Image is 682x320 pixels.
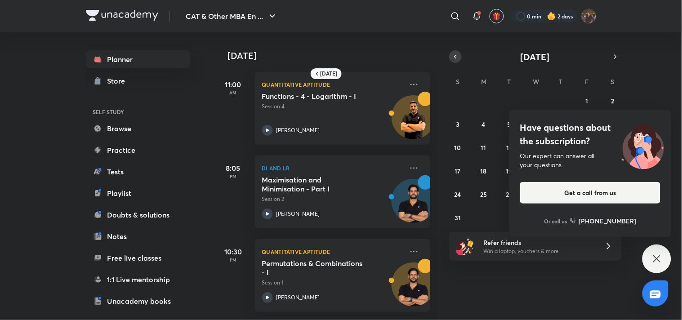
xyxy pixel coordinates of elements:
a: Notes [86,227,190,245]
abbr: Thursday [559,77,563,86]
p: [PERSON_NAME] [276,210,320,218]
a: Tests [86,163,190,181]
div: Store [107,76,131,86]
h4: Have questions about the subscription? [520,121,660,148]
h6: [PHONE_NUMBER] [579,216,637,226]
img: Company Logo [86,10,158,21]
a: Store [86,72,190,90]
abbr: August 11, 2025 [481,143,486,152]
a: Planner [86,50,190,68]
abbr: Tuesday [508,77,511,86]
p: DI and LR [262,163,403,173]
h6: SELF STUDY [86,104,190,120]
button: August 3, 2025 [450,117,465,131]
abbr: August 24, 2025 [455,190,461,199]
img: avatar [493,12,501,20]
button: August 1, 2025 [579,93,594,108]
h5: 8:05 [215,163,251,173]
abbr: August 10, 2025 [455,143,461,152]
a: Practice [86,141,190,159]
p: PM [215,257,251,262]
h4: [DATE] [228,50,439,61]
button: August 24, 2025 [450,187,465,201]
a: [PHONE_NUMBER] [570,216,637,226]
p: [PERSON_NAME] [276,293,320,302]
a: Playlist [86,184,190,202]
button: August 10, 2025 [450,140,465,155]
img: Avatar [392,100,435,143]
button: August 18, 2025 [477,164,491,178]
a: Unacademy books [86,292,190,310]
a: Doubts & solutions [86,206,190,224]
a: Free live classes [86,249,190,267]
img: Bhumika Varshney [581,9,597,24]
abbr: August 26, 2025 [506,190,513,199]
p: Or call us [544,217,567,225]
abbr: August 1, 2025 [585,97,588,105]
h5: 10:30 [215,246,251,257]
h5: Functions - 4 - Logarithm - I [262,92,374,101]
img: streak [547,12,556,21]
abbr: August 25, 2025 [480,190,487,199]
p: PM [215,173,251,179]
abbr: August 19, 2025 [506,167,513,175]
img: referral [456,237,474,255]
abbr: Friday [585,77,588,86]
h6: Refer friends [483,238,594,247]
button: August 5, 2025 [502,117,517,131]
h5: Permutations & Combinations - I [262,259,374,277]
p: Session 4 [262,102,403,111]
button: August 2, 2025 [606,93,620,108]
abbr: August 4, 2025 [482,120,486,129]
a: Browse [86,120,190,138]
button: CAT & Other MBA En ... [181,7,283,25]
abbr: August 2, 2025 [611,97,614,105]
h5: 11:00 [215,79,251,90]
p: Session 2 [262,195,403,203]
abbr: August 5, 2025 [508,120,511,129]
p: [PERSON_NAME] [276,126,320,134]
img: Avatar [392,184,435,227]
abbr: Wednesday [533,77,539,86]
a: Company Logo [86,10,158,23]
button: August 31, 2025 [450,210,465,225]
img: Avatar [392,267,435,311]
img: ttu_illustration_new.svg [615,121,671,169]
button: [DATE] [462,50,609,63]
p: Quantitative Aptitude [262,79,403,90]
a: 1:1 Live mentorship [86,271,190,289]
button: August 4, 2025 [477,117,491,131]
button: August 26, 2025 [502,187,517,201]
abbr: August 18, 2025 [481,167,487,175]
abbr: Monday [481,77,487,86]
abbr: August 17, 2025 [455,167,461,175]
p: Session 1 [262,279,403,287]
p: Quantitative Aptitude [262,246,403,257]
p: Win a laptop, vouchers & more [483,247,594,255]
abbr: August 31, 2025 [455,213,461,222]
button: August 17, 2025 [450,164,465,178]
abbr: August 12, 2025 [507,143,513,152]
button: August 19, 2025 [502,164,517,178]
abbr: Saturday [611,77,615,86]
abbr: Sunday [456,77,459,86]
button: avatar [490,9,504,23]
p: AM [215,90,251,95]
button: August 25, 2025 [477,187,491,201]
span: [DATE] [521,51,550,63]
button: August 11, 2025 [477,140,491,155]
abbr: August 3, 2025 [456,120,459,129]
h5: Maximisation and Minimisation - Part I [262,175,374,193]
button: Get a call from us [520,182,660,204]
div: Our expert can answer all your questions [520,151,660,169]
h6: [DATE] [321,70,338,77]
button: August 12, 2025 [502,140,517,155]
